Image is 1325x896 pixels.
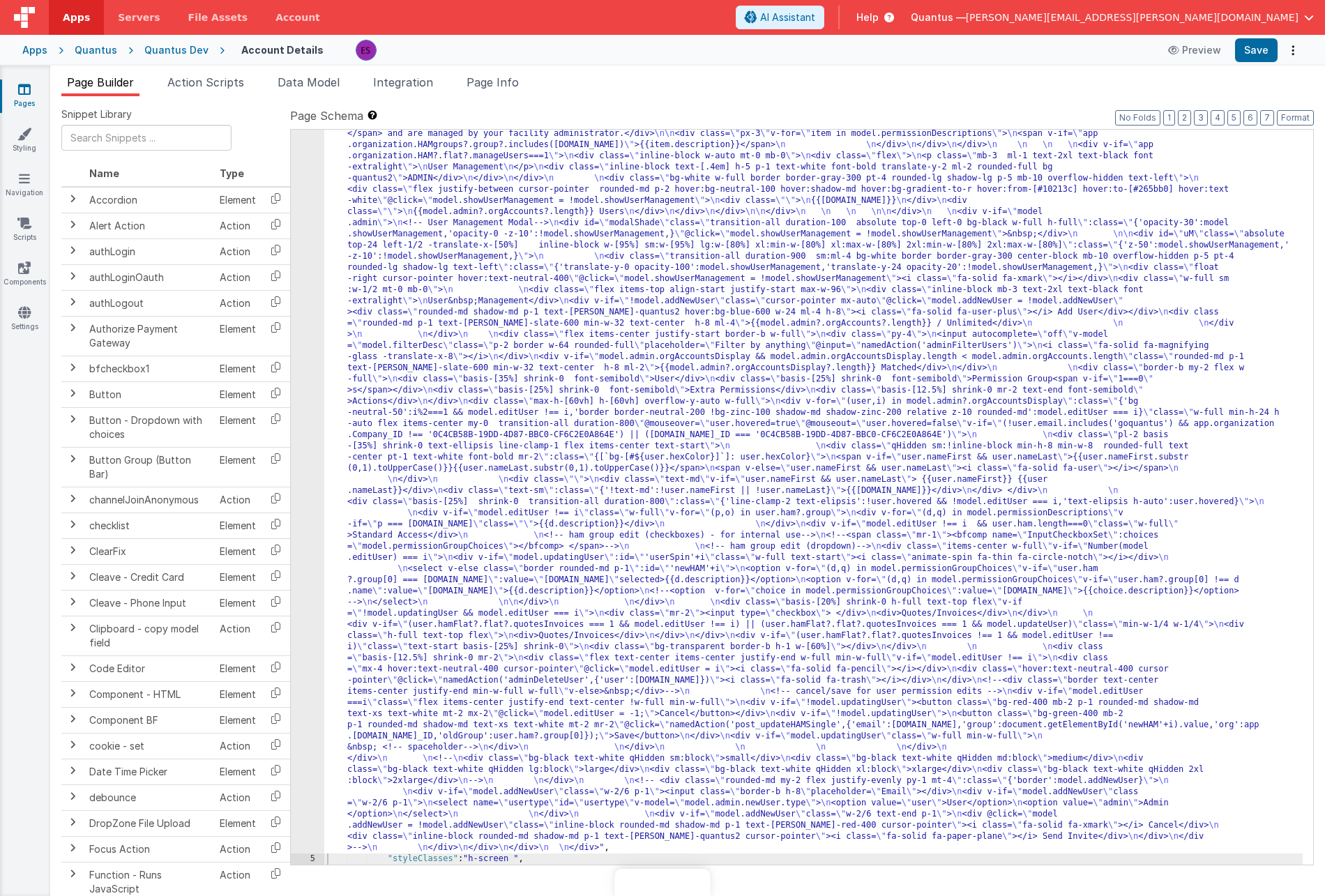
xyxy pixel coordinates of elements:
[1277,110,1314,126] button: Format
[84,784,214,810] td: debounce
[214,316,262,356] td: Element
[84,356,214,381] td: bfcheckbox1
[61,107,132,121] span: Snippet Library
[84,238,214,264] td: authLogin
[214,707,262,733] td: Element
[84,733,214,759] td: cookie - set
[84,512,214,538] td: checklist
[1227,110,1241,126] button: 5
[214,447,262,487] td: Element
[84,213,214,238] td: Alert Action
[373,75,433,89] span: Integration
[1243,110,1257,126] button: 6
[84,316,214,356] td: Authorize Payment Gateway
[214,733,262,759] td: Action
[966,10,1298,24] span: [PERSON_NAME][EMAIL_ADDRESS][PERSON_NAME][DOMAIN_NAME]
[736,6,824,29] button: AI Assistant
[84,538,214,564] td: ClearFix
[214,187,262,213] td: Element
[84,681,214,707] td: Component - HTML
[214,564,262,590] td: Element
[214,356,262,381] td: Element
[75,43,117,57] div: Quantus
[214,784,262,810] td: Action
[84,290,214,316] td: authLogout
[856,10,879,24] span: Help
[214,290,262,316] td: Action
[22,43,47,57] div: Apps
[290,107,363,124] span: Page Schema
[1160,39,1229,61] button: Preview
[188,10,248,24] span: File Assets
[214,836,262,862] td: Action
[118,10,160,24] span: Servers
[84,487,214,512] td: channelJoinAnonymous
[84,264,214,290] td: authLoginOauth
[214,512,262,538] td: Element
[84,707,214,733] td: Component BF
[911,10,966,24] span: Quantus —
[84,836,214,862] td: Focus Action
[214,238,262,264] td: Action
[84,655,214,681] td: Code Editor
[1115,110,1160,126] button: No Folds
[214,381,262,407] td: Element
[241,45,324,55] h4: Account Details
[291,853,324,865] div: 5
[467,75,519,89] span: Page Info
[67,75,134,89] span: Page Builder
[214,264,262,290] td: Action
[84,447,214,487] td: Button Group (Button Bar)
[1235,38,1278,62] button: Save
[1163,110,1175,126] button: 1
[84,810,214,836] td: DropZone File Upload
[214,487,262,512] td: Action
[1194,110,1208,126] button: 3
[214,655,262,681] td: Element
[89,167,119,179] span: Name
[911,10,1314,24] button: Quantus — [PERSON_NAME][EMAIL_ADDRESS][PERSON_NAME][DOMAIN_NAME]
[214,213,262,238] td: Action
[214,681,262,707] td: Element
[760,10,815,24] span: AI Assistant
[1260,110,1274,126] button: 7
[1211,110,1225,126] button: 4
[61,125,232,151] input: Search Snippets ...
[84,564,214,590] td: Cleave - Credit Card
[84,590,214,616] td: Cleave - Phone Input
[84,616,214,655] td: Clipboard - copy model field
[214,538,262,564] td: Element
[214,616,262,655] td: Action
[356,40,376,60] img: 2445f8d87038429357ee99e9bdfcd63a
[1178,110,1191,126] button: 2
[84,759,214,784] td: Date Time Picker
[84,381,214,407] td: Button
[214,810,262,836] td: Element
[167,75,244,89] span: Action Scripts
[84,407,214,447] td: Button - Dropdown with choices
[214,590,262,616] td: Element
[1283,40,1303,60] button: Options
[144,43,209,57] div: Quantus Dev
[63,10,90,24] span: Apps
[220,167,244,179] span: Type
[278,75,340,89] span: Data Model
[214,759,262,784] td: Element
[84,187,214,213] td: Accordion
[214,407,262,447] td: Element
